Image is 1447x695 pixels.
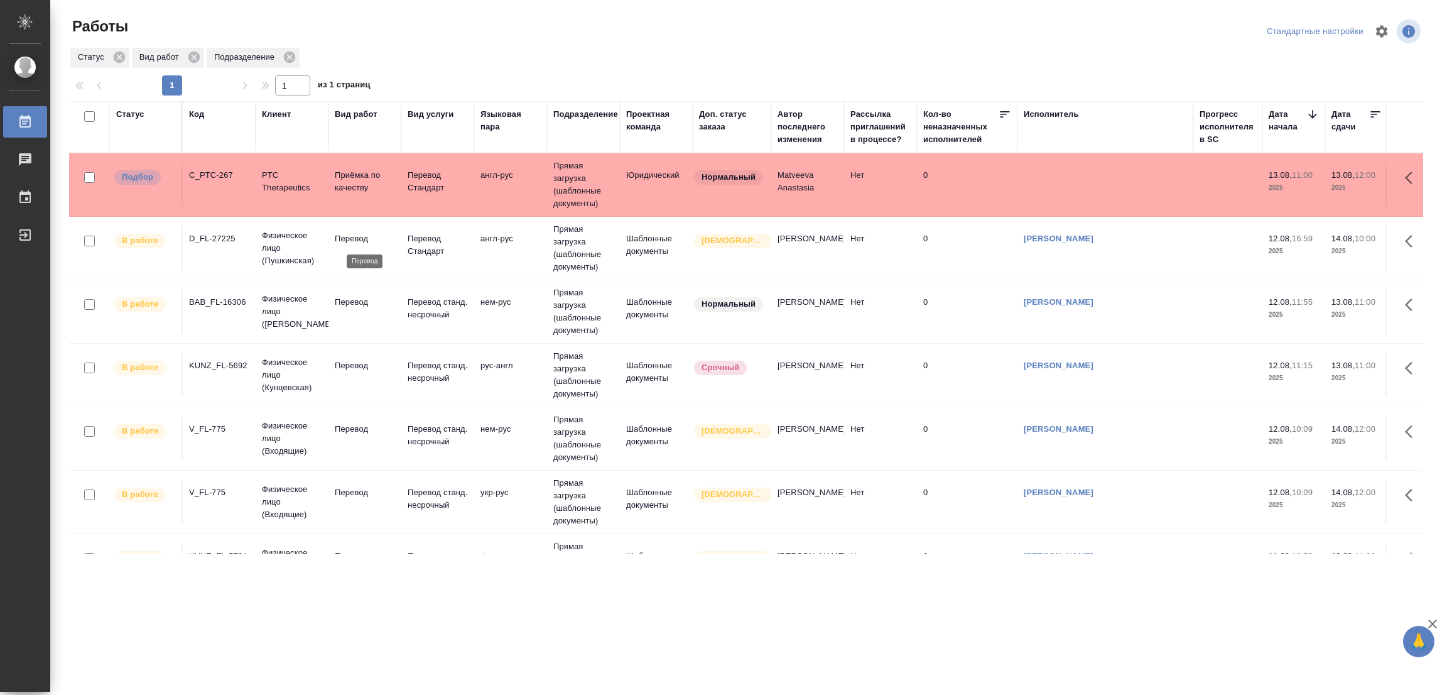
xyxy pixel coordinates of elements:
p: Перевод станд. несрочный [408,296,468,321]
span: Посмотреть информацию [1397,19,1423,43]
button: 🙏 [1403,626,1434,657]
p: Перевод станд. несрочный [408,359,468,385]
a: [PERSON_NAME] [1024,424,1093,434]
td: Нет [844,163,917,207]
p: 2025 [1331,435,1382,448]
button: Здесь прячутся важные кнопки [1397,544,1428,574]
button: Здесь прячутся важные кнопки [1397,226,1428,256]
p: Перевод станд. несрочный [408,486,468,512]
p: 2025 [1331,499,1382,512]
div: BAB_FL-16306 [189,296,249,309]
p: 13.08, [1331,297,1355,307]
p: 11:00 [1355,551,1375,561]
p: Физическое лицо ([PERSON_NAME]) [262,293,322,331]
p: Статус [78,51,109,63]
p: [DEMOGRAPHIC_DATA] [702,234,764,247]
p: Нормальный [702,171,756,183]
a: [PERSON_NAME] [1024,361,1093,370]
div: Клиент [262,108,291,121]
a: [PERSON_NAME] [1024,551,1093,561]
div: KUNZ_FL-5692 [189,359,249,372]
div: V_FL-775 [189,423,249,435]
td: Прямая загрузка (шаблонные документы) [547,471,620,534]
td: нем-рус [474,417,547,461]
p: 10:09 [1292,488,1313,497]
p: 2025 [1269,435,1319,448]
p: 13.08, [1331,170,1355,180]
p: 11:00 [1355,297,1375,307]
p: Физическое лицо (Пушкинская) [262,229,322,267]
td: 0 [917,226,1017,270]
td: фр-рус [474,544,547,588]
td: англ-рус [474,226,547,270]
td: Прямая загрузка (шаблонные документы) [547,534,620,597]
td: укр-рус [474,480,547,524]
p: Перевод Стандарт [408,169,468,194]
td: Прямая загрузка (шаблонные документы) [547,407,620,470]
td: Прямая загрузка (шаблонные документы) [547,280,620,343]
p: 12:00 [1355,424,1375,434]
div: KUNZ_FL-5784 [189,550,249,562]
p: 2025 [1269,182,1319,194]
td: рус-англ [474,353,547,397]
td: 0 [917,290,1017,334]
td: 0 [917,163,1017,207]
p: Вид работ [139,51,183,63]
td: [PERSON_NAME] [771,544,844,588]
div: Исполнитель выполняет работу [113,486,175,503]
td: Нет [844,353,917,397]
td: Шаблонные документы [620,290,693,334]
div: Доп. статус заказа [699,108,765,133]
td: [PERSON_NAME] [771,290,844,334]
button: Здесь прячутся важные кнопки [1397,290,1428,320]
td: Шаблонные документы [620,353,693,397]
div: Вид услуги [408,108,454,121]
div: Исполнитель выполняет работу [113,550,175,567]
p: 14.08, [1331,424,1355,434]
p: Нормальный [702,298,756,310]
span: Работы [69,16,128,36]
p: Физическое лицо (Кунцевская) [262,547,322,584]
div: Можно подбирать исполнителей [113,169,175,186]
div: Исполнитель выполняет работу [113,296,175,313]
a: [PERSON_NAME] [1024,488,1093,497]
td: [PERSON_NAME] [771,226,844,270]
p: 2025 [1331,182,1382,194]
div: V_FL-775 [189,486,249,499]
p: [DEMOGRAPHIC_DATA] [702,552,764,564]
div: Подразделение [207,48,300,68]
td: Нет [844,290,917,334]
p: Физическое лицо (Кунцевская) [262,356,322,394]
p: 2025 [1331,245,1382,258]
p: Перевод [335,486,395,499]
td: Прямая загрузка (шаблонные документы) [547,153,620,216]
p: 2025 [1331,372,1382,385]
p: 12.08, [1269,297,1292,307]
p: 2025 [1269,372,1319,385]
span: из 1 страниц [318,77,371,96]
td: 0 [917,417,1017,461]
p: Перевод станд. несрочный [408,423,468,448]
p: 2025 [1331,309,1382,321]
p: Перевод [335,359,395,372]
div: Код [189,108,204,121]
div: Вид работ [132,48,204,68]
div: Исполнитель выполняет работу [113,359,175,376]
p: 11:15 [1292,361,1313,370]
td: 0 [917,353,1017,397]
p: 11.08, [1269,551,1292,561]
p: Физическое лицо (Входящие) [262,483,322,521]
div: split button [1264,22,1367,41]
p: 10:00 [1355,234,1375,243]
p: Перевод [335,233,395,245]
p: Физическое лицо (Входящие) [262,420,322,457]
p: 13.08, [1331,361,1355,370]
div: Исполнитель [1024,108,1079,121]
div: Прогресс исполнителя в SC [1200,108,1256,146]
p: 12:00 [1355,170,1375,180]
div: Языковая пара [480,108,541,133]
td: Прямая загрузка (шаблонные документы) [547,217,620,280]
div: Исполнитель выполняет работу [113,423,175,440]
span: Настроить таблицу [1367,16,1397,47]
p: 11:00 [1355,361,1375,370]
